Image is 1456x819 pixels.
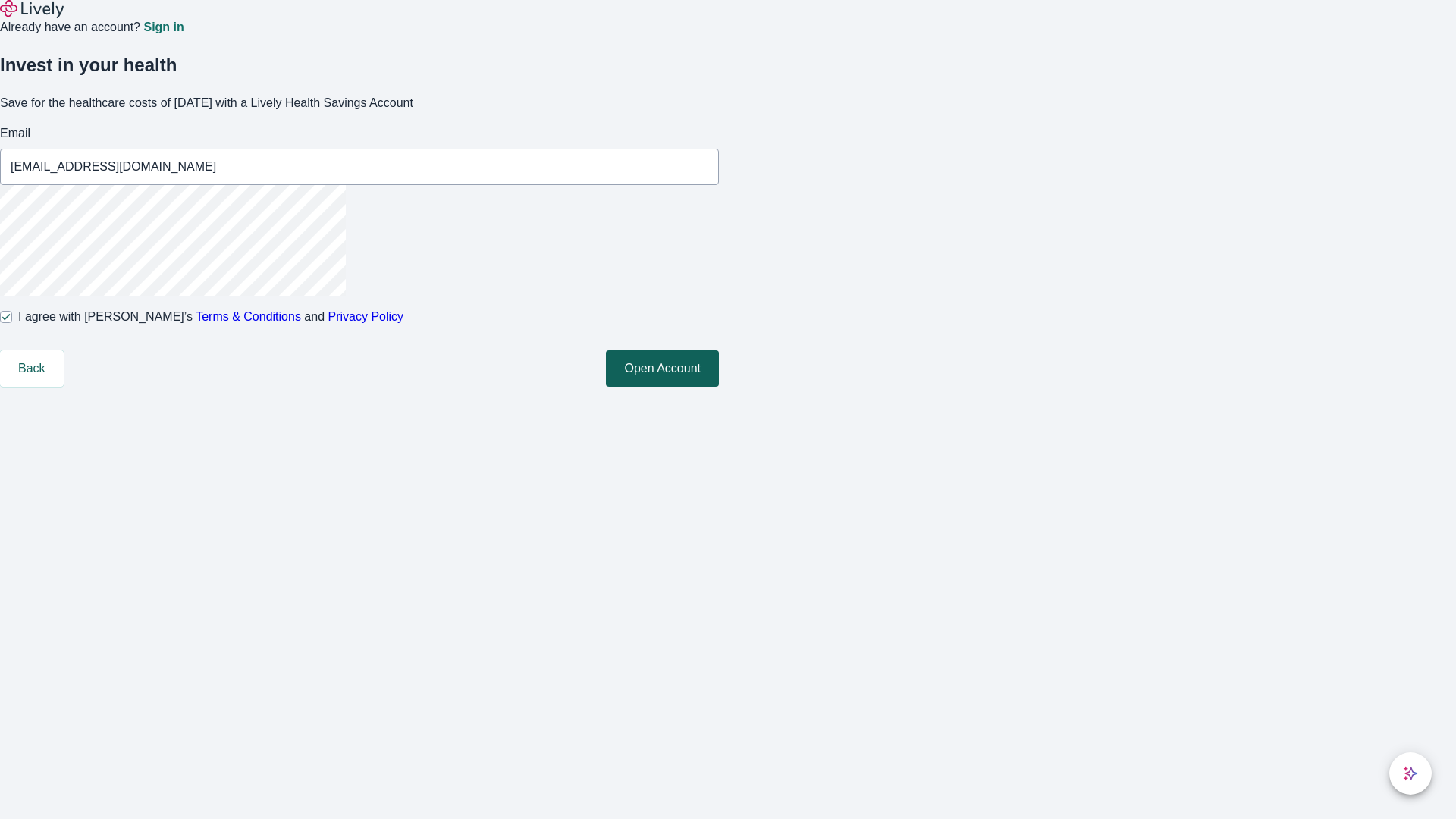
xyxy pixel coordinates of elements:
span: I agree with [PERSON_NAME]’s and [18,308,403,326]
svg: Lively AI Assistant [1403,766,1418,781]
a: Sign in [143,21,184,33]
button: chat [1389,752,1432,795]
a: Privacy Policy [328,310,404,323]
a: Terms & Conditions [196,310,301,323]
button: Open Account [606,350,719,387]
